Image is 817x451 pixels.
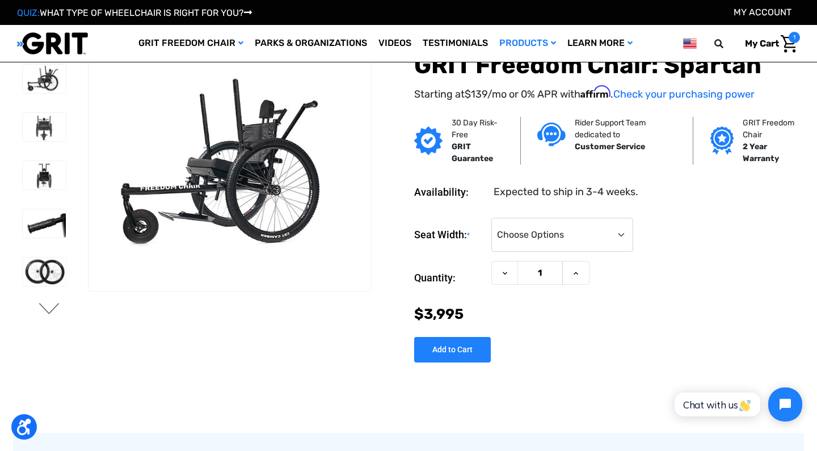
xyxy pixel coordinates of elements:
a: Learn More [562,25,638,62]
strong: Customer Service [575,142,645,151]
img: Grit freedom [710,127,734,155]
strong: GRIT Guarantee [452,142,493,163]
span: 1 [789,32,800,43]
iframe: Tidio Chat [662,378,812,431]
p: 30 Day Risk-Free [452,117,503,141]
a: Products [494,25,562,62]
img: GRIT All-Terrain Wheelchair and Mobility Equipment [17,32,88,55]
img: GRIT Guarantee [414,127,443,155]
dt: Availability: [414,184,486,200]
p: Rider Support Team dedicated to [575,117,676,141]
img: Cart [781,35,797,53]
img: us.png [683,36,697,50]
img: Customer service [537,123,566,146]
input: Search [719,32,736,56]
a: Check your purchasing power - Learn more about Affirm Financing (opens in modal) [613,88,755,100]
span: QUIZ: [17,7,40,18]
a: Testimonials [417,25,494,62]
input: Add to Cart [414,337,491,363]
label: Quantity: [414,261,486,295]
strong: 2 Year Warranty [743,142,779,163]
img: GRIT Freedom Chair: Spartan [89,71,371,259]
img: GRIT Freedom Chair: Spartan [23,65,66,93]
span: My Cart [745,38,779,49]
dd: Expected to ship in 3-4 weeks. [494,184,638,200]
img: GRIT Freedom Chair: Spartan [23,258,66,286]
label: Seat Width: [414,218,486,252]
h1: GRIT Freedom Chair: Spartan [414,51,800,79]
img: GRIT Freedom Chair: Spartan [23,209,66,238]
span: $139 [465,88,487,100]
img: GRIT Freedom Chair: Spartan [23,161,66,189]
a: Parks & Organizations [249,25,373,62]
a: Cart with 1 items [736,32,800,56]
img: GRIT Freedom Chair: Spartan [23,113,66,141]
p: Starting at /mo or 0% APR with . [414,86,800,102]
a: GRIT Freedom Chair [133,25,249,62]
button: Go to slide 2 of 4 [37,303,61,317]
p: GRIT Freedom Chair [743,117,804,141]
span: $3,995 [414,306,464,322]
a: QUIZ:WHAT TYPE OF WHEELCHAIR IS RIGHT FOR YOU? [17,7,252,18]
span: Affirm [580,86,610,98]
a: Account [734,7,791,18]
a: Videos [373,25,417,62]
